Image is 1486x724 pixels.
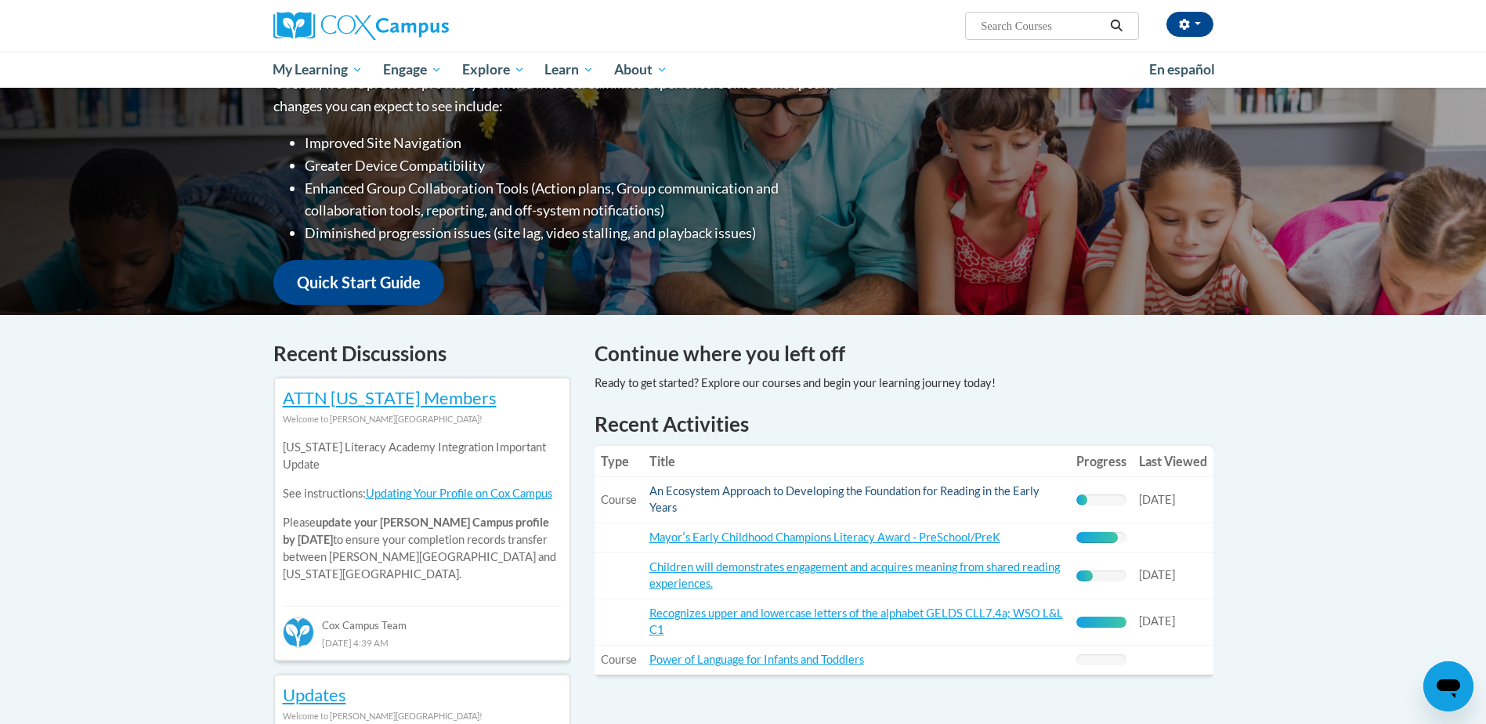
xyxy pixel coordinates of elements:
button: Account Settings [1166,12,1213,37]
b: update your [PERSON_NAME] Campus profile by [DATE] [283,516,549,546]
h1: Recent Activities [595,410,1213,438]
a: Explore [452,52,535,88]
span: Course [601,653,637,666]
a: Updates [283,684,346,705]
div: Progress, % [1076,570,1093,581]
div: Please to ensure your completion records transfer between [PERSON_NAME][GEOGRAPHIC_DATA] and [US_... [283,428,562,595]
span: [DATE] [1139,568,1175,581]
div: Progress, % [1076,494,1087,505]
li: Improved Site Navigation [305,132,841,154]
div: Main menu [250,52,1237,88]
a: Learn [534,52,604,88]
a: En español [1139,53,1225,86]
div: Welcome to [PERSON_NAME][GEOGRAPHIC_DATA]! [283,411,562,428]
p: See instructions: [283,485,562,502]
a: About [604,52,678,88]
div: Progress, % [1076,532,1119,543]
a: Updating Your Profile on Cox Campus [366,487,552,500]
span: About [614,60,667,79]
img: Cox Campus [273,12,449,40]
span: Learn [544,60,594,79]
li: Enhanced Group Collaboration Tools (Action plans, Group communication and collaboration tools, re... [305,177,841,223]
span: Course [601,493,637,506]
div: Cox Campus Team [283,606,562,634]
span: [DATE] [1139,493,1175,506]
span: My Learning [273,60,363,79]
a: Quick Start Guide [273,260,444,305]
div: [DATE] 4:39 AM [283,634,562,651]
h4: Recent Discussions [273,338,571,369]
li: Diminished progression issues (site lag, video stalling, and playback issues) [305,222,841,244]
a: Engage [373,52,452,88]
a: Power of Language for Infants and Toddlers [649,653,864,666]
input: Search Courses [979,16,1105,35]
a: Recognizes upper and lowercase letters of the alphabet GELDS CLL7.4a; WSO L&L C1 [649,606,1063,636]
a: My Learning [263,52,374,88]
th: Type [595,446,643,477]
h4: Continue where you left off [595,338,1213,369]
span: En español [1149,61,1215,78]
th: Last Viewed [1133,446,1213,477]
span: Engage [383,60,442,79]
a: Cox Campus [273,12,571,40]
a: ATTN [US_STATE] Members [283,387,497,408]
th: Progress [1070,446,1133,477]
iframe: Button to launch messaging window [1423,661,1473,711]
a: Mayorʹs Early Childhood Champions Literacy Award - PreSchool/PreK [649,530,1000,544]
button: Search [1105,16,1128,35]
p: Overall, we are proud to provide you with a more streamlined experience. Some of the specific cha... [273,72,841,118]
a: An Ecosystem Approach to Developing the Foundation for Reading in the Early Years [649,484,1039,514]
img: Cox Campus Team [283,617,314,648]
li: Greater Device Compatibility [305,154,841,177]
span: [DATE] [1139,614,1175,628]
span: Explore [462,60,525,79]
div: Progress, % [1076,617,1126,628]
p: [US_STATE] Literacy Academy Integration Important Update [283,439,562,473]
a: Children will demonstrates engagement and acquires meaning from shared reading experiences. [649,560,1060,590]
th: Title [643,446,1070,477]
